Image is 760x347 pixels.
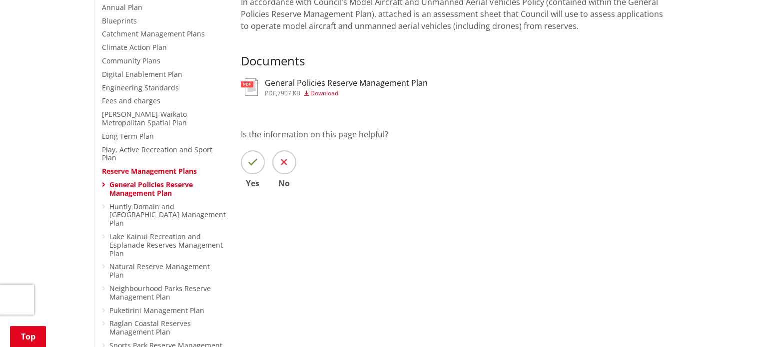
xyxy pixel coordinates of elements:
[109,306,204,315] a: Puketirini Management Plan
[102,96,160,105] a: Fees and charges
[109,232,223,258] a: Lake Kainui Recreation and Esplanade Reserves Management Plan
[265,78,428,88] h3: General Policies Reserve Management Plan
[102,83,179,92] a: Engineering Standards
[241,179,265,187] span: Yes
[109,262,210,280] a: Natural Reserve Management Plan
[102,56,160,65] a: Community Plans
[310,89,338,97] span: Download
[102,16,137,25] a: Blueprints
[109,180,193,198] a: General Policies Reserve Management Plan
[109,319,191,337] a: Raglan Coastal Reserves Management Plan
[714,305,750,341] iframe: Messenger Launcher
[102,42,167,52] a: Climate Action Plan
[102,131,154,141] a: Long Term Plan
[241,128,667,140] p: Is the information on this page helpful?
[102,109,187,127] a: [PERSON_NAME]-Waikato Metropolitan Spatial Plan
[277,89,300,97] span: 7907 KB
[102,69,182,79] a: Digital Enablement Plan
[265,89,276,97] span: pdf
[102,29,205,38] a: Catchment Management Plans
[102,166,197,176] a: Reserve Management Plans
[241,78,428,96] a: General Policies Reserve Management Plan pdf,7907 KB Download
[272,179,296,187] span: No
[10,326,46,347] a: Top
[265,90,428,96] div: ,
[109,284,211,302] a: Neighbourhood Parks Reserve Management Plan
[241,54,667,68] h3: Documents
[241,78,258,96] img: document-pdf.svg
[109,202,226,228] a: Huntly Domain and [GEOGRAPHIC_DATA] Management Plan
[102,2,142,12] a: Annual Plan
[102,145,212,163] a: Play, Active Recreation and Sport Plan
